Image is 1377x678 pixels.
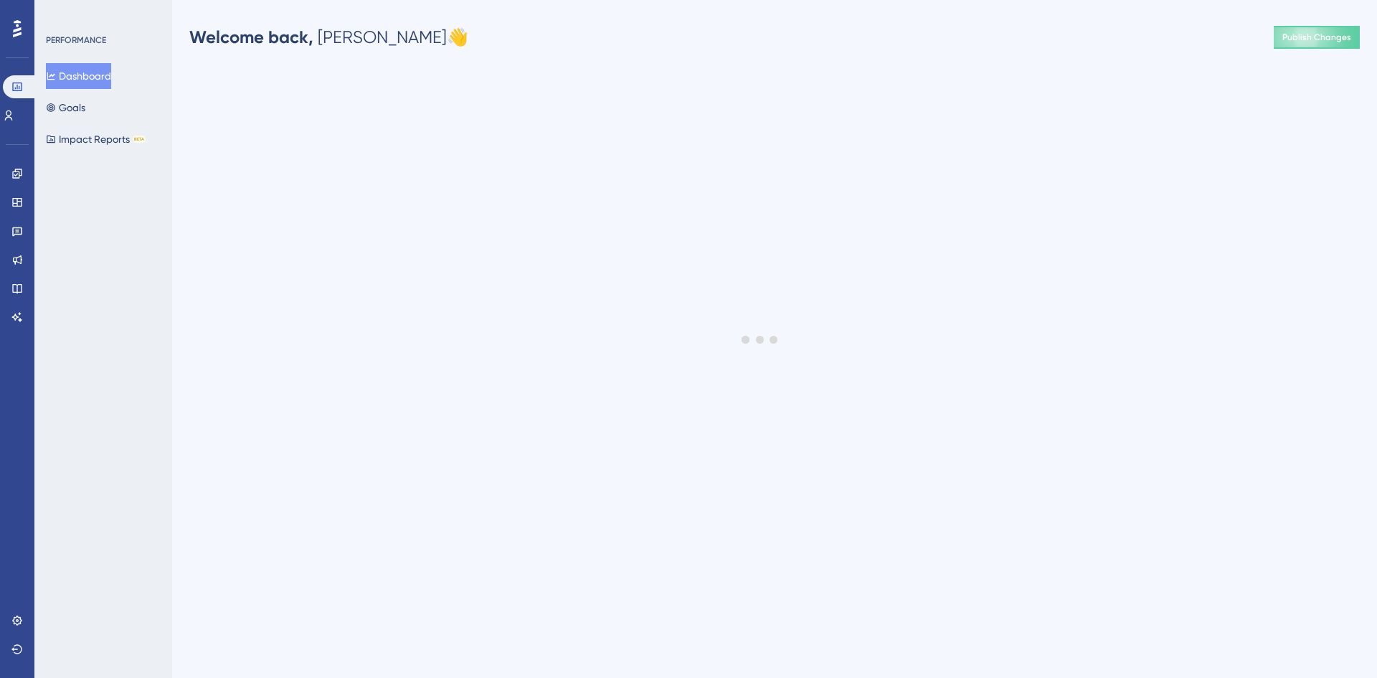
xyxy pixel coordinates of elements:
span: Publish Changes [1282,32,1351,43]
div: BETA [133,136,146,143]
button: Dashboard [46,63,111,89]
span: Welcome back, [189,27,313,47]
button: Impact ReportsBETA [46,126,146,152]
div: [PERSON_NAME] 👋 [189,26,468,49]
button: Publish Changes [1274,26,1360,49]
div: PERFORMANCE [46,34,106,46]
button: Goals [46,95,85,121]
